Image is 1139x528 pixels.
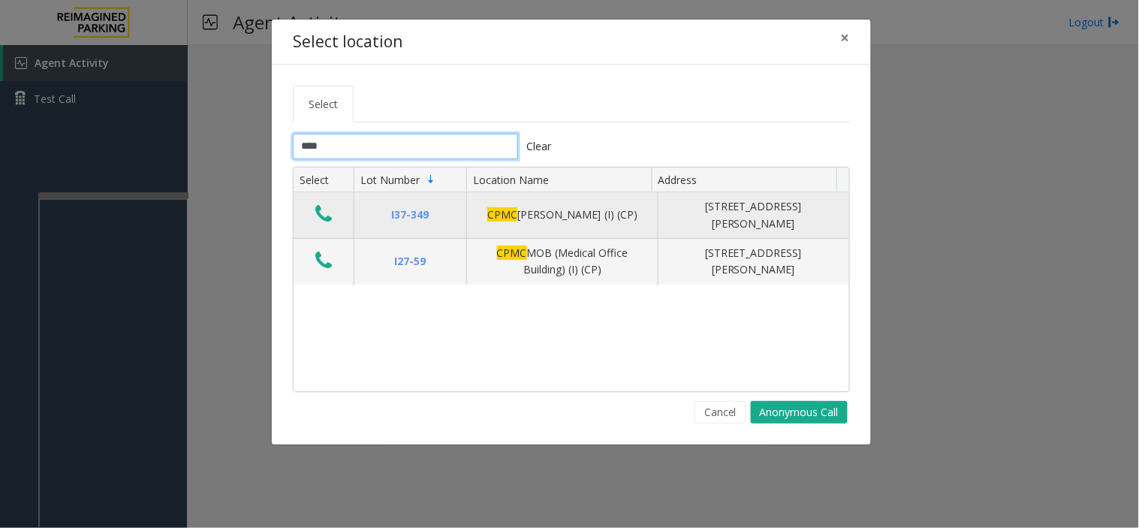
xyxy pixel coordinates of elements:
[363,207,457,223] div: I37-349
[518,134,560,159] button: Clear
[473,173,549,187] span: Location Name
[751,401,848,424] button: Anonymous Call
[841,27,850,48] span: ×
[476,245,649,279] div: MOB (Medical Office Building) (I) (CP)
[497,246,527,260] span: CPMC
[309,97,338,111] span: Select
[667,198,840,232] div: [STREET_ADDRESS][PERSON_NAME]
[293,86,850,122] ul: Tabs
[360,173,420,187] span: Lot Number
[487,207,517,222] span: CPMC
[294,167,354,193] th: Select
[658,173,698,187] span: Address
[476,207,649,223] div: [PERSON_NAME] (I) (CP)
[695,401,746,424] button: Cancel
[830,20,860,56] button: Close
[425,173,437,186] span: Sortable
[667,245,840,279] div: [STREET_ADDRESS][PERSON_NAME]
[293,30,402,54] h4: Select location
[363,253,457,270] div: I27-59
[294,167,849,391] div: Data table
